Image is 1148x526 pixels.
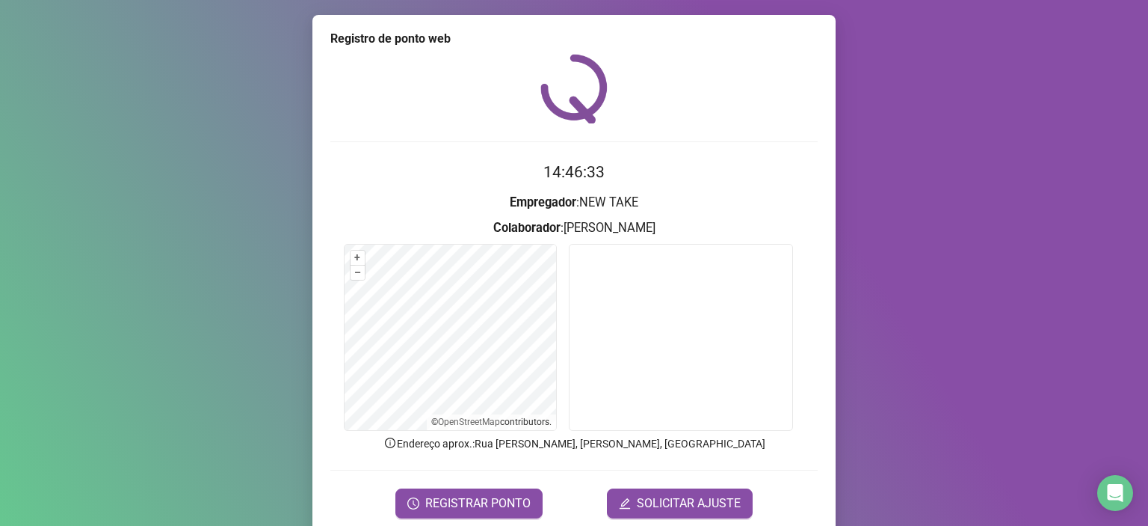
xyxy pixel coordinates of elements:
[407,498,419,510] span: clock-circle
[510,195,576,210] strong: Empregador
[543,163,605,181] time: 14:46:33
[330,30,818,48] div: Registro de ponto web
[438,417,500,427] a: OpenStreetMap
[351,266,365,280] button: –
[493,221,561,235] strong: Colaborador
[637,495,741,513] span: SOLICITAR AJUSTE
[330,435,818,452] p: Endereço aprox. : Rua [PERSON_NAME], [PERSON_NAME], [GEOGRAPHIC_DATA]
[431,417,552,427] li: © contributors.
[351,251,365,265] button: +
[540,54,608,123] img: QRPoint
[330,218,818,238] h3: : [PERSON_NAME]
[607,489,753,519] button: editSOLICITAR AJUSTE
[383,436,397,450] span: info-circle
[425,495,531,513] span: REGISTRAR PONTO
[619,498,631,510] span: edit
[1097,475,1133,511] div: Open Intercom Messenger
[330,193,818,212] h3: : NEW TAKE
[395,489,543,519] button: REGISTRAR PONTO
